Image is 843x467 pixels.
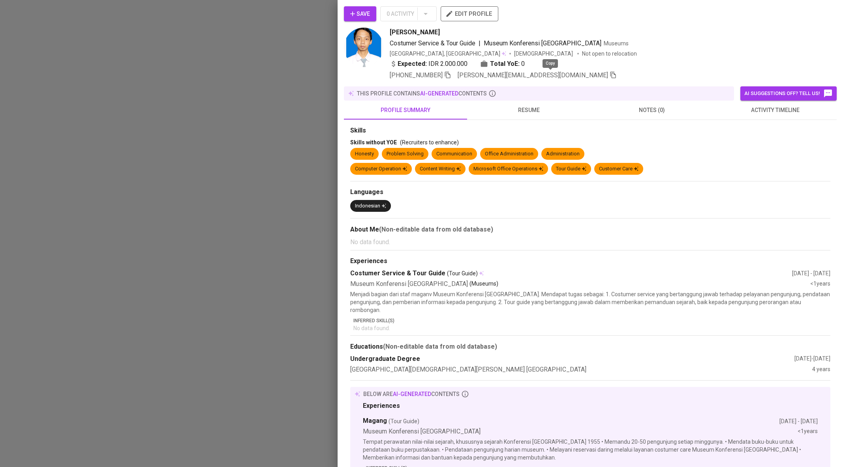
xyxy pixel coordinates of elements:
[447,9,492,19] span: edit profile
[546,150,580,158] div: Administration
[350,342,830,351] div: Educations
[582,50,637,58] p: Not open to relocation
[390,71,443,79] span: [PHONE_NUMBER]
[344,28,383,67] img: 0b1c17eef5d888b7cf88fcf61b9a35d9.jpg
[472,105,586,115] span: resume
[350,237,830,247] p: No data found.
[514,50,574,58] span: [DEMOGRAPHIC_DATA]
[810,280,830,289] div: <1 years
[490,59,520,69] b: Total YoE:
[473,165,543,173] div: Microsoft Office Operations
[350,365,812,374] div: [GEOGRAPHIC_DATA][DEMOGRAPHIC_DATA][PERSON_NAME] [GEOGRAPHIC_DATA]
[436,150,472,158] div: Communication
[350,269,792,278] div: Costumer Service & Tour Guide
[357,90,487,97] p: this profile contains contents
[469,280,498,289] p: (Museums)
[355,150,374,158] div: Honesty
[521,59,525,69] span: 0
[363,438,818,461] p: Tempat perawatan nilai-nilai sejarah, khususnya sejarah Konferensi [GEOGRAPHIC_DATA] 1955 • Meman...
[350,355,794,364] div: Undergraduate Degree
[595,105,709,115] span: notes (0)
[441,6,498,21] button: edit profile
[350,257,830,266] div: Experiences
[441,10,498,17] a: edit profile
[353,317,830,324] p: Inferred Skill(s)
[484,39,601,47] span: Museum Konferensi [GEOGRAPHIC_DATA]
[349,105,462,115] span: profile summary
[363,390,460,398] p: below are contents
[794,355,830,362] span: [DATE] - [DATE]
[350,290,830,314] p: Menjadi bagian dari staf maganv Museum Konferensi [GEOGRAPHIC_DATA]. Mendapat tugas sebagai: 1. C...
[400,139,459,146] span: (Recruiters to enhance)
[390,59,467,69] div: IDR 2.000.000
[556,165,586,173] div: Tour Guide
[390,50,506,58] div: [GEOGRAPHIC_DATA], [GEOGRAPHIC_DATA]
[812,365,830,374] div: 4 years
[599,165,638,173] div: Customer Care
[718,105,832,115] span: activity timeline
[390,28,440,37] span: [PERSON_NAME]
[350,9,370,19] span: Save
[363,417,779,426] div: Magang
[604,40,629,47] span: Museums
[389,417,419,425] span: (Tour Guide)
[744,89,833,98] span: AI suggestions off? Tell us!
[355,202,386,210] div: Indonesian
[779,417,818,425] div: [DATE] - [DATE]
[398,59,427,69] b: Expected:
[379,226,493,233] b: (Non-editable data from old database)
[798,427,818,436] div: <1 years
[792,269,830,277] div: [DATE] - [DATE]
[740,86,837,101] button: AI suggestions off? Tell us!
[350,225,830,234] div: About Me
[420,165,461,173] div: Content Writing
[363,427,798,436] div: Museum Konferensi [GEOGRAPHIC_DATA]
[479,39,481,48] span: |
[387,150,424,158] div: Problem Solving
[390,39,475,47] span: Costumer Service & Tour Guide
[350,126,830,135] div: Skills
[350,139,397,146] span: Skills without YOE
[363,402,818,411] div: Experiences
[458,71,608,79] span: [PERSON_NAME][EMAIL_ADDRESS][DOMAIN_NAME]
[485,150,533,158] div: Office Administration
[353,324,830,332] p: No data found.
[383,343,497,350] b: (Non-editable data from old database)
[420,90,458,97] span: AI-generated
[393,391,431,397] span: AI-generated
[355,165,407,173] div: Computer Operation
[350,280,810,289] div: Museum Konferensi [GEOGRAPHIC_DATA]
[447,269,478,277] span: (Tour Guide)
[344,6,376,21] button: Save
[350,188,830,197] div: Languages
